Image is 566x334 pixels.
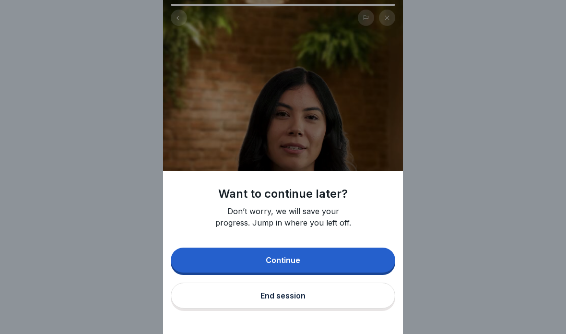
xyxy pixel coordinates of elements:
h1: Want to continue later? [218,186,348,202]
button: End session [171,283,395,309]
button: Continue [171,248,395,273]
p: Don’t worry, we will save your progress. Jump in where you left off. [211,205,355,228]
div: End session [260,291,306,300]
div: Continue [266,256,300,264]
